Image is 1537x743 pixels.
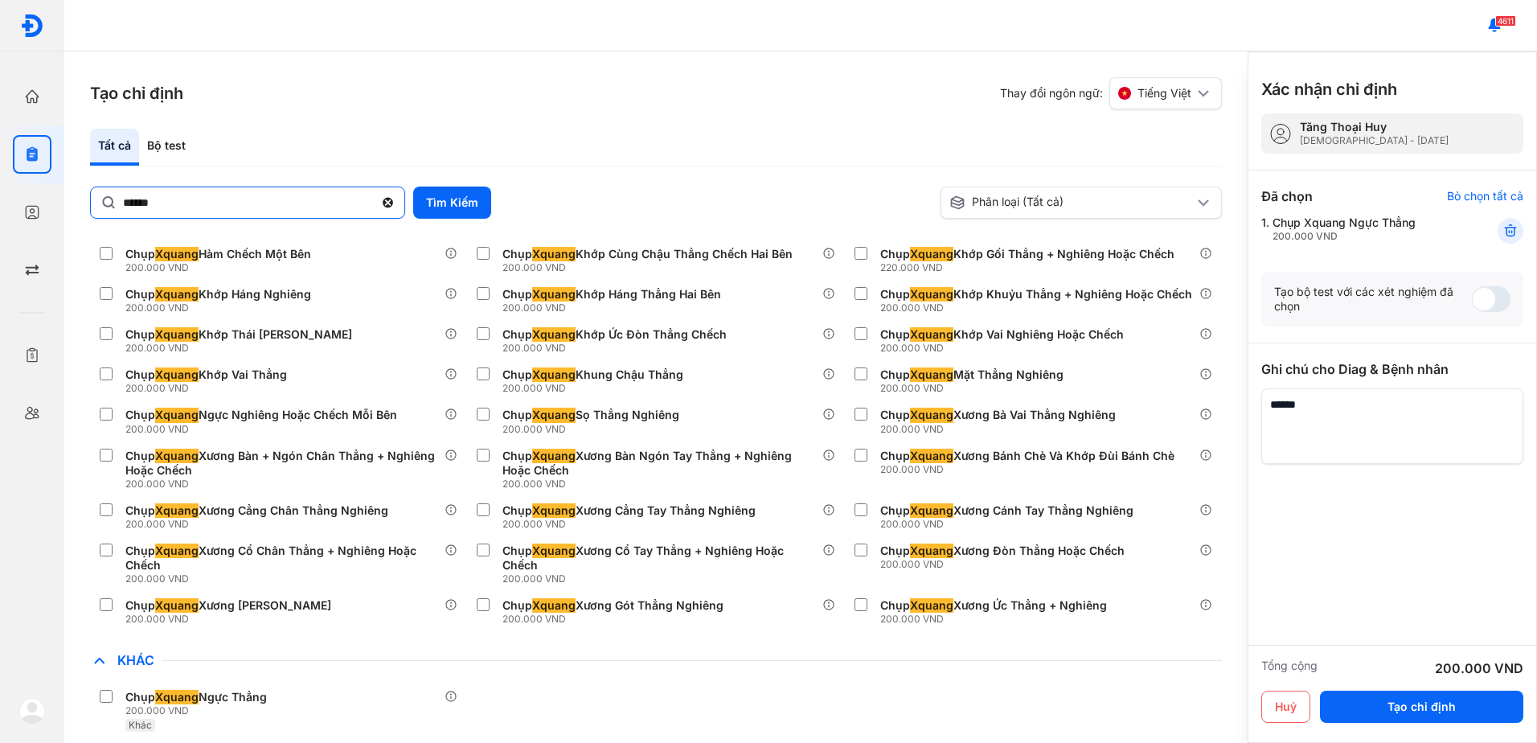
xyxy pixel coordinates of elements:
div: Chụp Khớp Háng Nghiêng [125,287,311,302]
div: Chụp Ngực Thẳng [125,690,267,704]
div: Chụp Xương Cẳng Tay Thẳng Nghiêng [502,503,756,518]
div: 200.000 VND [125,261,318,274]
span: Xquang [155,544,199,558]
span: Xquang [532,449,576,463]
span: Xquang [532,408,576,422]
div: Chụp Xương Gót Thẳng Nghiêng [502,598,723,613]
div: Chụp Mặt Thẳng Nghiêng [880,367,1064,382]
span: Xquang [155,327,199,342]
span: Xquang [155,503,199,518]
div: Chụp Xương Cánh Tay Thẳng Nghiêng [880,503,1133,518]
div: Bỏ chọn tất cả [1447,189,1523,203]
span: Xquang [910,449,953,463]
div: 200.000 VND [502,478,822,491]
div: Bộ test [139,129,194,166]
div: 200.000 VND [125,518,395,531]
div: Chụp Khớp Háng Thẳng Hai Bên [502,287,721,302]
div: 200.000 VND [502,573,822,585]
div: 220.000 VND [880,261,1181,274]
span: Xquang [532,503,576,518]
div: Chụp Khớp Cùng Chậu Thẳng Chếch Hai Bên [502,247,793,261]
div: 200.000 VND [1273,230,1416,243]
div: Chụp Khớp Ức Đòn Thẳng Chếch [502,327,727,342]
span: Xquang [155,408,199,422]
div: Chụp Khớp Vai Thẳng [125,367,287,382]
div: Thay đổi ngôn ngữ: [1000,77,1222,109]
span: Xquang [910,544,953,558]
div: 200.000 VND [502,302,728,314]
div: 200.000 VND [880,302,1199,314]
div: Chụp Xương Bánh Chè Và Khớp Đùi Bánh Chè [880,449,1174,463]
div: Chụp Xương Cổ Chân Thẳng + Nghiêng Hoặc Chếch [125,544,438,573]
img: logo [19,698,45,724]
span: Xquang [910,327,953,342]
span: Xquang [155,287,199,302]
div: 200.000 VND [880,423,1122,436]
span: Tiếng Việt [1137,86,1191,101]
div: Chụp Xương Bả Vai Thẳng Nghiêng [880,408,1116,422]
div: Đã chọn [1261,187,1313,206]
div: 200.000 VND [125,613,338,626]
div: Ghi chú cho Diag & Bệnh nhân [1261,359,1523,379]
div: Chụp Ngực Nghiêng Hoặc Chếch Mỗi Bên [125,408,397,422]
div: Chụp Xương Ức Thẳng + Nghiêng [880,598,1107,613]
div: Chụp Xương Đòn Thẳng Hoặc Chếch [880,544,1125,558]
button: Huỷ [1261,691,1310,723]
div: 200.000 VND [880,558,1131,571]
span: Xquang [910,598,953,613]
div: Chụp Xương [PERSON_NAME] [125,598,331,613]
div: 200.000 VND [502,382,690,395]
span: Xquang [155,449,199,463]
div: Chụp Xương Bàn Ngón Tay Thẳng + Nghiêng Hoặc Chếch [502,449,815,478]
div: Chụp Khớp Thái [PERSON_NAME] [125,327,352,342]
div: 200.000 VND [502,342,733,355]
div: Chụp Sọ Thẳng Nghiêng [502,408,679,422]
span: Xquang [532,367,576,382]
div: Chụp Khớp Vai Nghiêng Hoặc Chếch [880,327,1124,342]
div: Chụp Khớp Khuỷu Thẳng + Nghiêng Hoặc Chếch [880,287,1192,302]
div: 200.000 VND [125,302,318,314]
span: Xquang [910,247,953,261]
div: Chụp Xương Cổ Tay Thẳng + Nghiêng Hoặc Chếch [502,544,815,573]
div: Chụp Xquang Ngực Thẳng [1273,216,1416,243]
div: [DEMOGRAPHIC_DATA] - [DATE] [1300,134,1449,147]
span: Xquang [532,327,576,342]
div: Chụp Xương Bàn + Ngón Chân Thẳng + Nghiêng Hoặc Chếch [125,449,438,478]
div: 200.000 VND [502,261,799,274]
div: Tạo bộ test với các xét nghiệm đã chọn [1274,285,1472,314]
div: 200.000 VND [880,342,1130,355]
h3: Xác nhận chỉ định [1261,78,1397,101]
div: Chụp Khớp Gối Thẳng + Nghiêng Hoặc Chếch [880,247,1174,261]
div: 1. [1261,216,1458,243]
div: Chụp Hàm Chếch Một Bên [125,247,311,261]
div: 200.000 VND [880,382,1070,395]
span: Khác [129,719,152,731]
div: 200.000 VND [125,423,404,436]
div: Phân loại (Tất cả) [949,195,1194,211]
div: 200.000 VND [125,342,359,355]
span: Xquang [910,367,953,382]
div: 200.000 VND [125,382,293,395]
span: Xquang [532,544,576,558]
div: 200.000 VND [502,518,762,531]
span: Xquang [532,287,576,302]
div: 200.000 VND [502,613,730,626]
span: Xquang [155,367,199,382]
div: Tất cả [90,129,139,166]
div: 200.000 VND [125,573,445,585]
div: 200.000 VND [125,704,273,717]
span: Xquang [910,287,953,302]
img: logo [20,14,44,38]
span: Xquang [910,408,953,422]
span: Xquang [532,247,576,261]
span: Xquang [155,247,199,261]
div: Chụp Xương Cẳng Chân Thẳng Nghiêng [125,503,388,518]
div: 200.000 VND [502,423,686,436]
span: 4611 [1495,15,1516,27]
div: Tổng cộng [1261,659,1318,678]
span: Xquang [155,598,199,613]
span: Khác [109,652,162,668]
div: 200.000 VND [125,478,445,491]
div: 200.000 VND [880,613,1113,626]
span: Xquang [532,598,576,613]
